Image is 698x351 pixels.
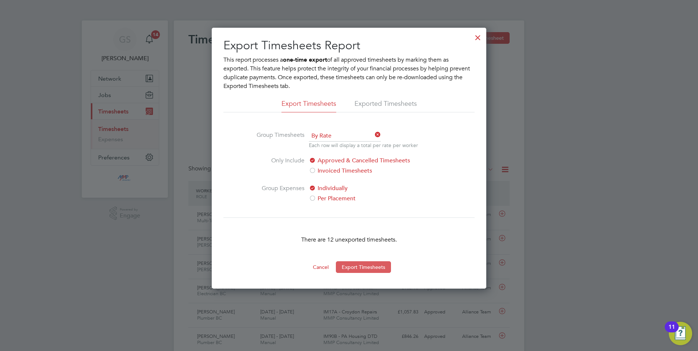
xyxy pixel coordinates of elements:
[283,56,327,63] b: one-time export
[669,322,692,345] button: Open Resource Center, 11 new notifications
[223,235,475,244] p: There are 12 unexported timesheets.
[336,261,391,273] button: Export Timesheets
[309,156,431,165] label: Approved & Cancelled Timesheets
[354,99,417,112] li: Exported Timesheets
[309,131,381,142] span: By Rate
[250,184,304,203] label: Group Expenses
[307,261,334,273] button: Cancel
[668,327,675,336] div: 11
[309,166,431,175] label: Invoiced Timesheets
[250,131,304,147] label: Group Timesheets
[309,184,431,193] label: Individually
[223,38,475,53] h2: Export Timesheets Report
[223,55,475,90] p: This report processes a of all approved timesheets by marking them as exported. This feature help...
[250,156,304,175] label: Only Include
[281,99,336,112] li: Export Timesheets
[309,142,418,149] p: Each row will display a total per rate per worker
[309,194,431,203] label: Per Placement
